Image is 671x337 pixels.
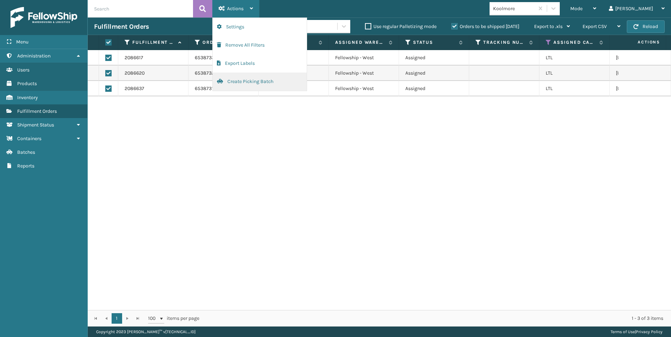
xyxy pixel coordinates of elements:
span: Batches [17,149,35,155]
a: 2086617 [125,54,143,61]
span: Actions [616,36,664,48]
td: Fellowship - West [329,50,399,66]
span: Fulfillment Orders [17,108,57,114]
a: Terms of Use [611,329,635,334]
td: Fellowship - West [329,66,399,81]
button: Reload [627,20,665,33]
div: Koolmore [493,5,535,12]
label: Fulfillment Order Id [132,39,175,46]
button: Export Labels [213,54,307,73]
span: 100 [148,315,159,322]
td: LTL [539,66,610,81]
td: Assigned [399,50,469,66]
a: 2086620 [125,70,145,77]
span: Inventory [17,95,38,101]
td: Assigned [399,66,469,81]
span: Administration [17,53,51,59]
label: Orders to be shipped [DATE] [451,23,519,29]
span: Menu [16,39,28,45]
label: Assigned Carrier Service [553,39,596,46]
span: Actions [227,6,244,12]
button: Create Picking Batch [213,73,307,91]
td: 6538733 [188,50,259,66]
span: Products [17,81,37,87]
img: logo [11,7,77,28]
label: Order Number [202,39,245,46]
button: Settings [213,18,307,36]
span: Export to .xls [534,23,563,29]
td: Fellowship - West [329,81,399,96]
span: Users [17,67,29,73]
td: LTL [539,50,610,66]
a: Privacy Policy [636,329,663,334]
label: Use regular Palletizing mode [365,23,437,29]
label: Status [413,39,456,46]
span: Export CSV [583,23,607,29]
label: Assigned Warehouse [335,39,385,46]
div: 1 - 3 of 3 items [209,315,663,322]
td: Assigned [399,81,469,96]
td: 6538731 [188,81,259,96]
span: Mode [570,6,583,12]
td: LTL [539,81,610,96]
span: items per page [148,313,199,324]
h3: Fulfillment Orders [94,22,149,31]
label: Tracking Number [483,39,526,46]
div: | [611,326,663,337]
a: 1 [112,313,122,324]
p: Copyright 2023 [PERSON_NAME]™ v [TECHNICAL_ID] [96,326,195,337]
button: Remove All Filters [213,36,307,54]
span: Containers [17,136,41,142]
td: 6538732 [188,66,259,81]
span: Shipment Status [17,122,54,128]
span: Reports [17,163,34,169]
a: 2086637 [125,85,144,92]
